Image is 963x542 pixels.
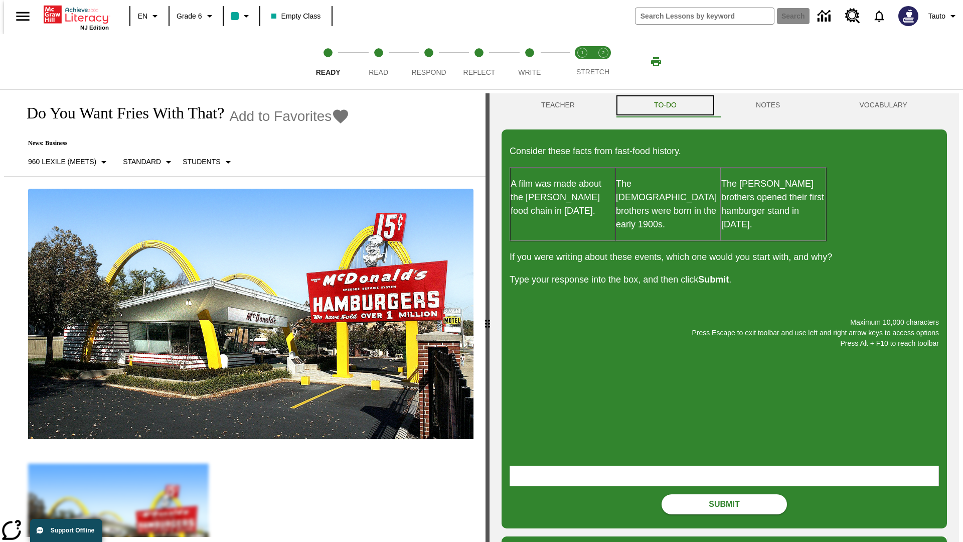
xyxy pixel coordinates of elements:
[510,273,939,287] p: Type your response into the box, and then click .
[177,11,202,22] span: Grade 6
[518,68,541,76] span: Write
[511,177,615,218] p: A film was made about the [PERSON_NAME] food chain in [DATE].
[721,177,826,231] p: The [PERSON_NAME] brothers opened their first hamburger stand in [DATE].
[839,3,866,30] a: Resource Center, Will open in new tab
[123,157,161,167] p: Standard
[501,34,559,89] button: Write step 5 of 5
[411,68,446,76] span: Respond
[4,8,146,17] body: Maximum 10,000 characters Press Escape to exit toolbar and use left and right arrow keys to acces...
[502,93,614,117] button: Teacher
[229,108,332,124] span: Add to Favorites
[892,3,924,29] button: Select a new avatar
[80,25,109,31] span: NJ Edition
[812,3,839,30] a: Data Center
[602,50,604,55] text: 2
[44,4,109,31] div: Home
[299,34,357,89] button: Ready step 1 of 5
[486,93,490,542] div: Press Enter or Spacebar and then press right and left arrow keys to move the slider
[640,53,672,71] button: Print
[28,157,96,167] p: 960 Lexile (Meets)
[28,189,473,440] img: One of the first McDonald's stores, with the iconic red sign and golden arches.
[138,11,147,22] span: EN
[16,140,350,147] p: News: Business
[173,7,220,25] button: Grade: Grade 6, Select a grade
[400,34,458,89] button: Respond step 3 of 5
[510,145,939,158] p: Consider these facts from fast-food history.
[924,7,963,25] button: Profile/Settings
[614,93,716,117] button: TO-DO
[662,494,787,514] button: Submit
[698,275,729,285] strong: Submit
[589,34,618,89] button: Stretch Respond step 2 of 2
[568,34,597,89] button: Stretch Read step 1 of 2
[635,8,774,24] input: search field
[928,11,945,22] span: Tauto
[716,93,820,117] button: NOTES
[271,11,321,22] span: Empty Class
[820,93,947,117] button: VOCABULARY
[898,6,918,26] img: Avatar
[16,104,224,122] h1: Do You Want Fries With That?
[119,153,179,171] button: Scaffolds, Standard
[229,107,350,125] button: Add to Favorites - Do You Want Fries With That?
[51,527,94,534] span: Support Offline
[349,34,407,89] button: Read step 2 of 5
[510,338,939,349] p: Press Alt + F10 to reach toolbar
[369,68,388,76] span: Read
[510,317,939,328] p: Maximum 10,000 characters
[502,93,947,117] div: Instructional Panel Tabs
[510,250,939,264] p: If you were writing about these events, which one would you start with, and why?
[490,93,959,542] div: activity
[510,328,939,338] p: Press Escape to exit toolbar and use left and right arrow keys to access options
[581,50,583,55] text: 1
[4,93,486,537] div: reading
[24,153,114,171] button: Select Lexile, 960 Lexile (Meets)
[316,68,341,76] span: Ready
[866,3,892,29] a: Notifications
[576,68,609,76] span: STRETCH
[8,2,38,31] button: Open side menu
[183,157,220,167] p: Students
[616,177,720,231] p: The [DEMOGRAPHIC_DATA] brothers were born in the early 1900s.
[30,519,102,542] button: Support Offline
[133,7,166,25] button: Language: EN, Select a language
[179,153,238,171] button: Select Student
[463,68,496,76] span: Reflect
[450,34,508,89] button: Reflect step 4 of 5
[227,7,256,25] button: Class color is teal. Change class color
